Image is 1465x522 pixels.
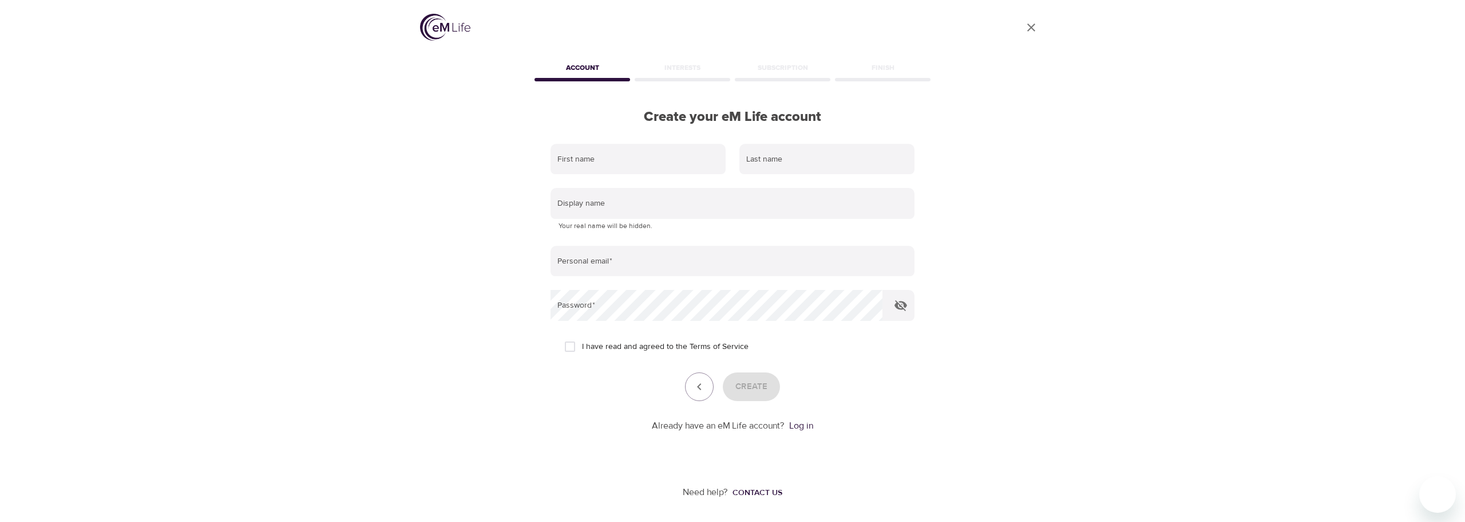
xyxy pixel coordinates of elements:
iframe: Button to launch messaging window, conversation in progress [1419,476,1456,513]
a: Terms of Service [690,341,749,353]
a: Log in [789,420,813,431]
span: I have read and agreed to the [582,341,749,353]
p: Need help? [683,486,728,499]
h2: Create your eM Life account [532,109,933,125]
p: Your real name will be hidden. [559,221,906,232]
a: Contact us [728,487,782,499]
a: close [1017,14,1045,41]
div: Contact us [732,487,782,499]
p: Already have an eM Life account? [652,419,785,433]
img: logo [420,14,470,41]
